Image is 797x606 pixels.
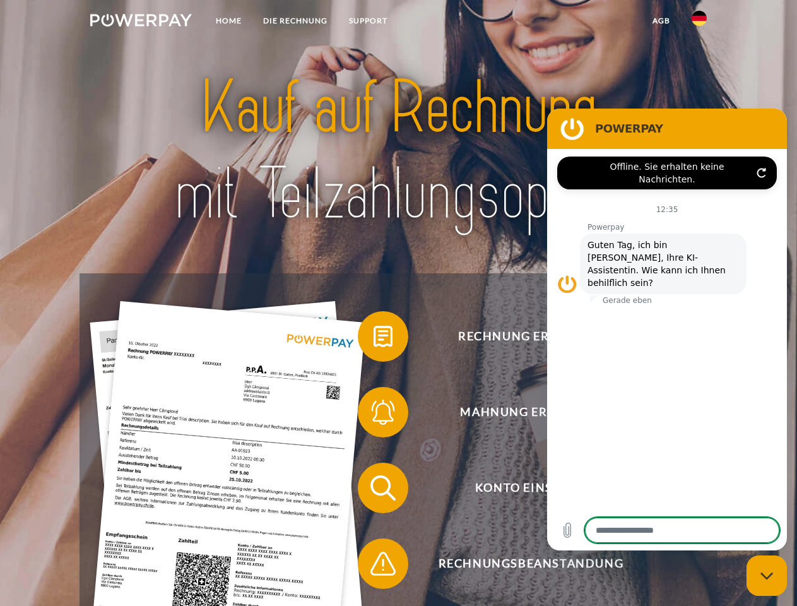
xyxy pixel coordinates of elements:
[642,9,681,32] a: agb
[376,538,685,589] span: Rechnungsbeanstandung
[358,463,686,513] button: Konto einsehen
[367,548,399,579] img: qb_warning.svg
[338,9,398,32] a: SUPPORT
[547,109,787,550] iframe: Messaging-Fenster
[376,387,685,437] span: Mahnung erhalten?
[376,463,685,513] span: Konto einsehen
[367,396,399,428] img: qb_bell.svg
[692,11,707,26] img: de
[205,9,252,32] a: Home
[367,472,399,504] img: qb_search.svg
[358,387,686,437] button: Mahnung erhalten?
[121,61,676,242] img: title-powerpay_de.svg
[747,555,787,596] iframe: Schaltfläche zum Öffnen des Messaging-Fensters; Konversation läuft
[252,9,338,32] a: DIE RECHNUNG
[358,538,686,589] button: Rechnungsbeanstandung
[376,311,685,362] span: Rechnung erhalten?
[367,321,399,352] img: qb_bill.svg
[358,311,686,362] button: Rechnung erhalten?
[90,14,192,27] img: logo-powerpay-white.svg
